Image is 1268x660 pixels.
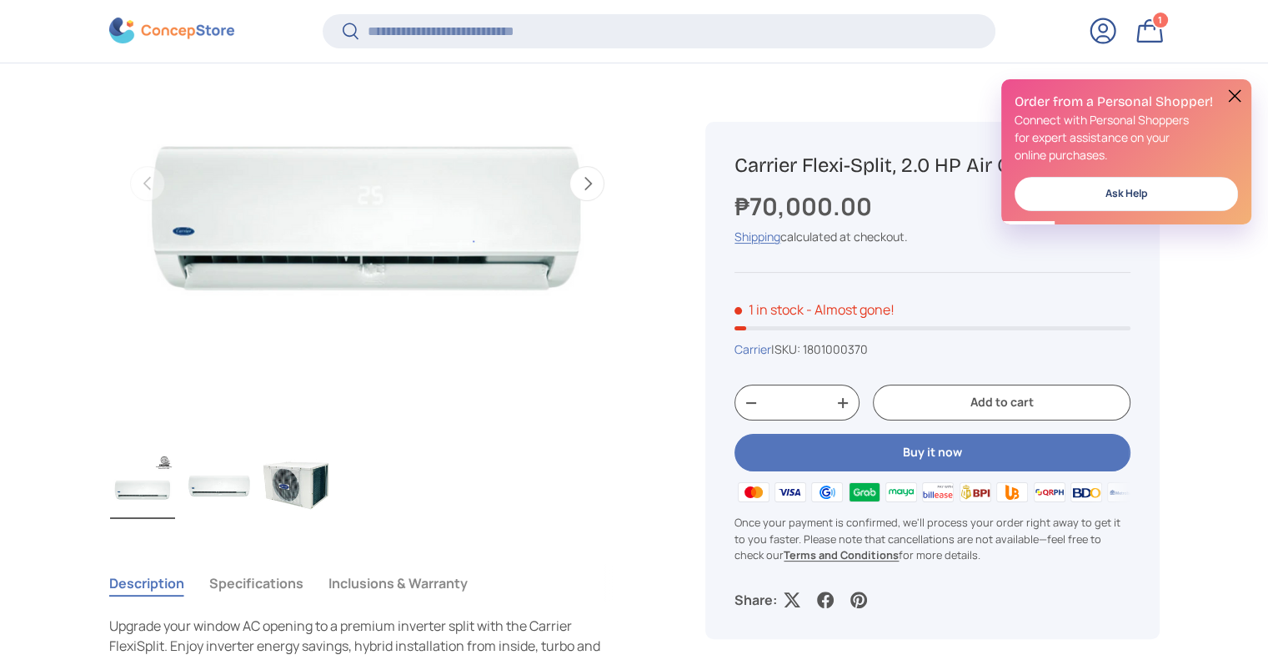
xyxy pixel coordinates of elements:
img: bpi [957,480,994,505]
img: master [734,480,771,505]
p: Once your payment is confirmed, we'll process your order right away to get it to you faster. Plea... [734,516,1130,564]
h1: Carrier Flexi-Split, 2.0 HP Air Conditioner [734,153,1130,179]
div: calculated at checkout. [734,228,1130,245]
h2: Order from a Personal Shopper! [1015,93,1238,111]
button: Buy it now [734,434,1130,471]
a: Carrier [734,341,771,357]
p: - Almost gone! [806,300,895,319]
img: qrph [1030,480,1067,505]
img: ConcepStore [109,18,234,44]
img: metrobank [1105,480,1141,505]
img: visa [772,480,809,505]
span: 1 [1158,14,1162,27]
button: Inclusions & Warranty [328,564,468,602]
img: maya [883,480,920,505]
span: 1 in stock [734,300,804,319]
img: carrier-flexi-2.00-hp-split-type-aircon-indoor-unit-full-view-concepstore [187,452,252,519]
img: ubp [994,480,1030,505]
a: Terms and Conditions [784,547,899,562]
img: billease [920,480,956,505]
img: Carrier Flexi-Split, 2.0 HP Air Conditioner [110,452,175,519]
img: bdo [1068,480,1105,505]
p: Share: [734,590,777,610]
img: grabpay [845,480,882,505]
button: Description [109,564,184,602]
a: Ask Help [1015,177,1238,211]
a: Shipping [734,229,780,244]
span: 1801000370 [803,341,868,357]
span: | [771,341,868,357]
button: Add to cart [873,385,1130,421]
button: Specifications [209,564,303,602]
p: Connect with Personal Shoppers for expert assistance on your online purchases. [1015,111,1238,164]
span: SKU: [774,341,800,357]
img: gcash [809,480,845,505]
strong: ₱70,000.00 [734,189,876,223]
img: carrier-flexi-2.00-hp-split-type-aircon-outdoor-unit-full-view-concepstore [263,452,328,519]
